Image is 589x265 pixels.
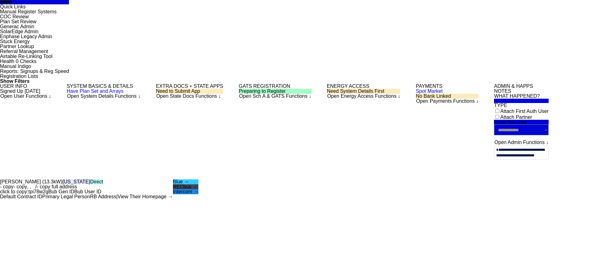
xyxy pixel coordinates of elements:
div: Intercom → [173,189,199,194]
div: SYSTEM BASICS & DETAILS [67,84,141,89]
div: EXTRA DOCS + STATE APPS [156,84,223,89]
div: Open System Details Functions ↓ [67,94,141,99]
div: Blue → [173,179,199,184]
div: Primary Legal Person [42,194,90,199]
div: - copy full address [37,184,77,189]
div: - copy [14,184,27,189]
div: Preparing to Register [239,89,311,94]
div: Open State Docs Functions ↓ [156,94,221,99]
div: No Bank Linked [416,94,478,99]
label: Attach Partner [500,115,532,120]
img: yH5BAEAAAAALAAAAAABAAEAAAIBRAA7 [494,140,499,145]
div: Direct [90,179,103,184]
div: RB Address [90,194,116,199]
div: tpi78w2g [29,189,48,194]
div: WHAT HAPPENED? [494,94,549,99]
div: Open Payments Functions ↓ [416,99,478,104]
div: Spot Market [416,89,478,94]
img: yH5BAEAAAAALAAAAAABAAEAAAIBRAA7 [327,94,332,99]
div: Need System Details First [327,89,401,94]
div: PAYMENTS [416,84,478,89]
div: Have Plan Set and Arrays [67,89,141,94]
div: RECbus → [173,184,199,189]
img: yH5BAEAAAAALAAAAAABAAEAAAIBRAA7 [416,99,421,104]
button: Create New Happ [494,120,549,124]
div: View Their Homepage → [118,194,173,199]
img: yH5BAEAAAAALAAAAAABAAEAAAIBRAA7 [239,94,244,99]
div: ADMIN & HAPPS [494,84,549,89]
div: [US_STATE] [62,179,90,184]
div: Open Admin Functions ↓ [494,140,548,145]
div: Open Energy Access Functions ↓ [327,94,401,99]
img: yH5BAEAAAAALAAAAAABAAEAAAIBRAA7 [67,94,72,99]
div: Bub Gen ID [48,189,75,194]
div: NOTES [494,89,549,94]
img: yH5BAEAAAAALAAAAAABAAEAAAIBRAA7 [156,94,161,99]
div: TYPE [494,103,549,108]
a: , , / [27,184,37,189]
div: Need to Submit App [156,89,223,94]
div: Open Sch A & GATS Functions ↓ [239,94,311,99]
div: Bub User ID [74,189,101,194]
label: Attach First Auth User [500,109,549,114]
div: GATS REGISTRATION [239,84,311,89]
div: | [116,194,117,199]
div: ENERGY ACCESS [327,84,401,89]
div: Open User Functions ↓ [0,94,51,99]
